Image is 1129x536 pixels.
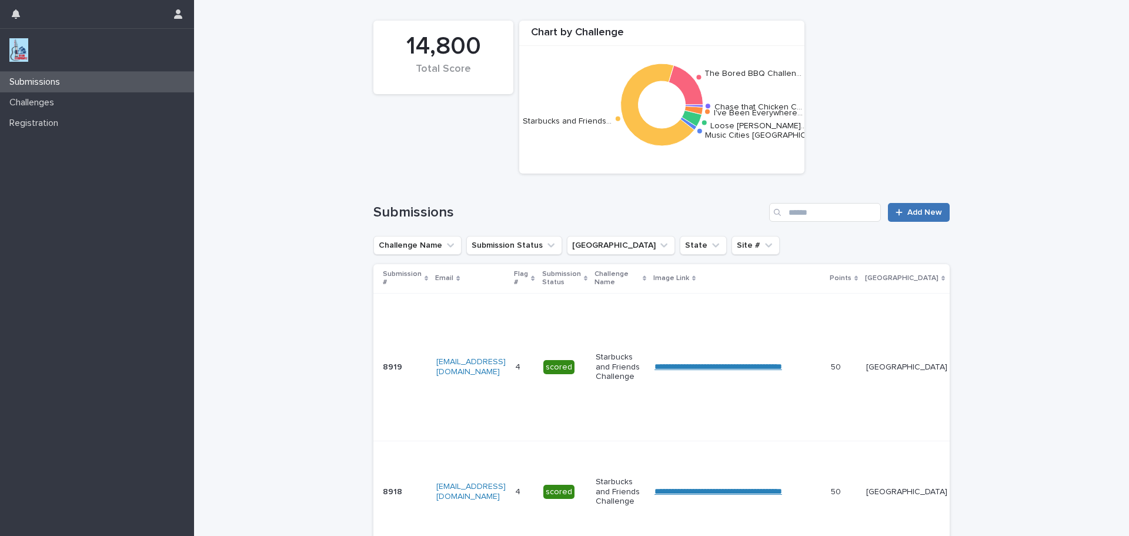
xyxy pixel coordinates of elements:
[704,69,801,78] text: The Bored BBQ Challen…
[567,236,675,255] button: Closest City
[710,122,806,130] text: Loose [PERSON_NAME]…
[653,272,689,285] p: Image Link
[907,208,942,217] span: Add New
[731,236,780,255] button: Site #
[436,482,506,501] a: [EMAIL_ADDRESS][DOMAIN_NAME]
[866,487,947,497] p: [GEOGRAPHIC_DATA]
[383,360,405,372] p: 8919
[515,360,523,372] p: 4
[543,360,574,375] div: scored
[515,485,523,497] p: 4
[888,203,950,222] a: Add New
[680,236,727,255] button: State
[5,76,69,88] p: Submissions
[393,32,493,61] div: 14,800
[866,362,947,372] p: [GEOGRAPHIC_DATA]
[383,268,422,289] p: Submission #
[5,118,68,129] p: Registration
[373,236,462,255] button: Challenge Name
[9,38,28,62] img: jxsLJbdS1eYBI7rVAS4p
[714,109,803,117] text: I've Been Everywhere…
[543,485,574,500] div: scored
[831,485,843,497] p: 50
[383,485,405,497] p: 8918
[769,203,881,222] input: Search
[542,268,581,289] p: Submission Status
[865,272,938,285] p: [GEOGRAPHIC_DATA]
[594,268,640,289] p: Challenge Name
[373,204,764,221] h1: Submissions
[519,26,804,46] div: Chart by Challenge
[523,117,612,125] text: Starbucks and Friends…
[466,236,562,255] button: Submission Status
[435,272,453,285] p: Email
[5,97,64,108] p: Challenges
[831,360,843,372] p: 50
[596,352,645,382] p: Starbucks and Friends Challenge
[596,477,645,507] p: Starbucks and Friends Challenge
[393,63,493,88] div: Total Score
[830,272,851,285] p: Points
[705,131,833,139] text: Music Cities [GEOGRAPHIC_DATA]
[514,268,528,289] p: Flag #
[436,358,506,376] a: [EMAIL_ADDRESS][DOMAIN_NAME]
[714,102,802,111] text: Chase that Chicken C…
